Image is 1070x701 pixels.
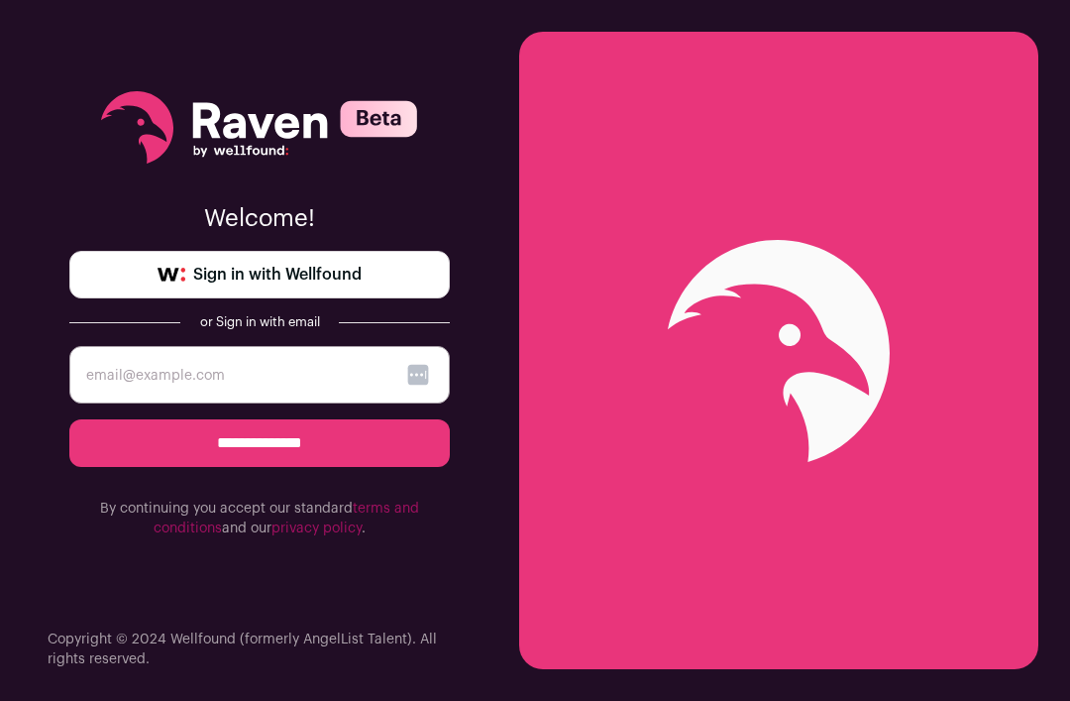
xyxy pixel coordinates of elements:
[158,268,185,282] img: wellfound-symbol-flush-black-fb3c872781a75f747ccb3a119075da62bfe97bd399995f84a933054e44a575c4.png
[271,522,362,535] a: privacy policy
[69,203,450,235] p: Welcome!
[69,499,450,538] p: By continuing you accept our standard and our .
[48,630,472,669] p: Copyright © 2024 Wellfound (formerly AngelList Talent). All rights reserved.
[193,263,362,287] span: Sign in with Wellfound
[69,251,450,298] a: Sign in with Wellfound
[196,314,323,330] div: or Sign in with email
[69,346,450,404] input: email@example.com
